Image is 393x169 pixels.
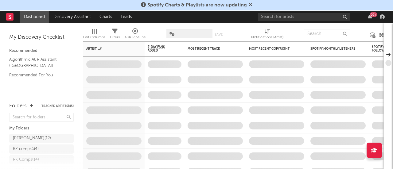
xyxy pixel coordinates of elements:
[9,155,74,164] a: RK Comps(14)
[304,29,350,38] input: Search...
[370,12,377,17] div: 99 +
[258,13,350,21] input: Search for artists
[9,134,74,143] a: [PERSON_NAME](12)
[20,11,49,23] a: Dashboard
[9,47,74,55] div: Recommended
[124,26,146,44] div: A&R Pipeline
[251,26,283,44] div: Notifications (Artist)
[83,26,105,44] div: Edit Columns
[368,14,372,19] button: 99+
[9,113,74,122] input: Search for folders...
[9,144,74,154] a: BZ comps(34)
[188,47,234,51] div: Most Recent Track
[9,102,27,110] div: Folders
[147,3,247,8] span: Spotify Charts & Playlists are now updating
[148,45,172,52] span: 7-Day Fans Added
[110,26,120,44] div: Filters
[49,11,95,23] a: Discovery Assistant
[310,47,356,51] div: Spotify Monthly Listeners
[249,3,252,8] span: Dismiss
[116,11,136,23] a: Leads
[13,145,39,153] div: BZ comps ( 34 )
[124,34,146,41] div: A&R Pipeline
[110,34,120,41] div: Filters
[86,47,132,51] div: Artist
[9,125,74,132] div: My Folders
[9,34,74,41] div: My Discovery Checklist
[9,72,68,79] a: Recommended For You
[95,11,116,23] a: Charts
[215,33,223,36] button: Save
[9,56,68,69] a: Algorithmic A&R Assistant ([GEOGRAPHIC_DATA])
[41,105,74,108] button: Tracked Artists(45)
[251,34,283,41] div: Notifications (Artist)
[13,135,51,142] div: [PERSON_NAME] ( 12 )
[83,34,105,41] div: Edit Columns
[249,47,295,51] div: Most Recent Copyright
[13,156,39,163] div: RK Comps ( 14 )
